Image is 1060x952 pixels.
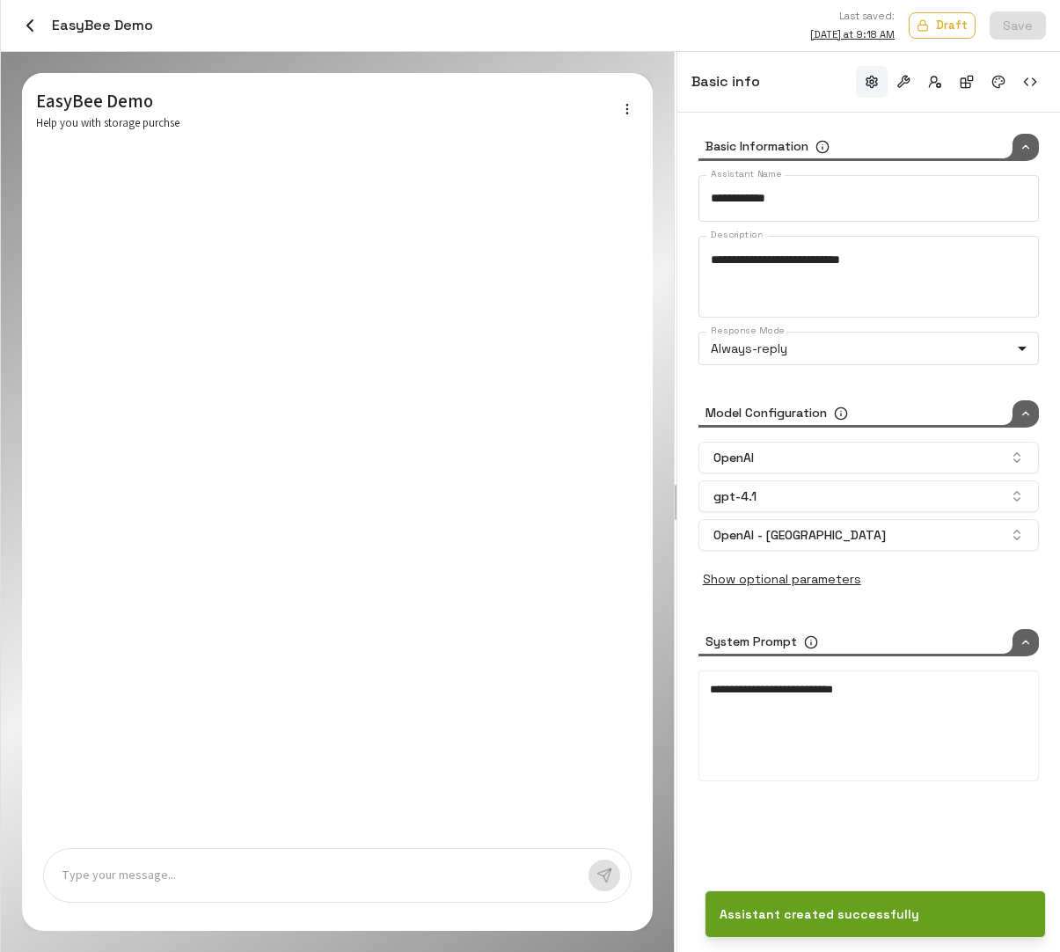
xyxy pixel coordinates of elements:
[919,66,951,98] button: Access
[705,633,797,652] h6: System Prompt
[951,66,983,98] button: Integrations
[691,70,760,93] h6: Basic info
[711,324,785,337] label: Response Mode
[698,519,1039,551] button: OpenAI - [GEOGRAPHIC_DATA]
[856,66,888,98] button: Basic info
[720,905,919,923] div: Assistant created successfully
[983,66,1014,98] button: Branding
[711,340,1011,358] p: Always-reply
[36,87,487,114] p: EasyBee Demo
[888,66,919,98] button: Tools
[36,114,487,132] span: Help you with storage purchse
[698,442,1039,473] button: OpenAI
[698,480,1039,512] button: gpt-4.1
[711,167,781,180] label: Assistant Name
[705,137,808,157] h6: Basic Information
[698,565,866,594] button: Show optional parameters
[711,228,763,241] label: Description
[1014,66,1046,98] button: Embed
[705,404,827,423] h6: Model Configuration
